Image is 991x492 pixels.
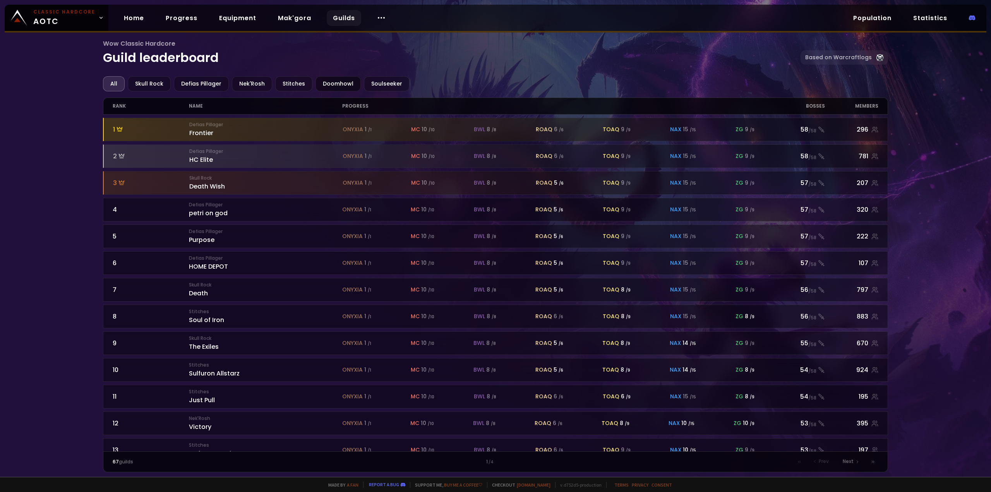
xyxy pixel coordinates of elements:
div: 54 [764,392,825,401]
div: 8 [621,366,630,374]
div: 883 [825,312,879,321]
div: 8 [487,152,496,160]
div: 8 [621,286,631,294]
div: 10 [421,232,434,240]
small: / 9 [750,207,754,213]
small: / 9 [750,261,754,266]
small: / 6 [559,207,563,213]
div: 1 [365,152,372,160]
small: / 8 [492,180,496,186]
a: 4Defias Pillagerpetri on godonyxia 1 /1mc 10 /10bwl 8 /8roaq 5 /6toaq 9 /9nax 15 /15zg 9 /957/58320 [103,198,888,221]
div: 1 [364,232,371,240]
div: 8 [487,179,496,187]
div: Just Pull [189,388,342,405]
div: 8 [487,125,496,134]
span: roaq [536,179,552,187]
span: roaq [535,339,552,347]
div: 58 [764,151,825,161]
div: 9 [745,125,754,134]
div: 15 [683,286,696,294]
div: 6 [554,125,564,134]
div: 15 [683,259,696,267]
a: 9Skull RockThe Exilesonyxia 1 /1mc 10 /10bwl 8 /8roaq 5 /6toaq 8 /9nax 14 /15zg 9 /955/58670 [103,331,888,355]
small: / 10 [428,261,434,266]
div: 1 [364,366,371,374]
div: 8 [487,259,496,267]
span: mc [411,339,420,347]
small: Defias Pillager [189,228,342,235]
small: Skull Rock [189,175,343,182]
small: Defias Pillager [189,121,343,128]
small: / 8 [492,261,496,266]
div: Death [189,281,342,298]
a: 8StitchesSoul of Irononyxia 1 /1mc 10 /10bwl 8 /8roaq 6 /6toaq 8 /9nax 15 /15zg 8 /956/58883 [103,305,888,328]
div: 2 [113,151,190,161]
small: / 15 [690,154,696,159]
span: zg [736,125,743,134]
div: 57 [764,231,825,241]
div: 14 [682,366,696,374]
div: 10 [422,179,435,187]
div: 1 [113,125,190,134]
div: 57 [764,178,825,188]
small: / 15 [690,367,696,373]
div: 15 [683,232,696,240]
small: / 58 [808,261,816,268]
span: bwl [474,259,485,267]
div: 8 [487,232,496,240]
small: / 58 [808,341,816,348]
div: 7 [113,285,189,295]
small: / 58 [808,234,816,241]
div: 670 [825,338,879,348]
div: 207 [825,178,878,188]
small: / 10 [428,287,434,293]
small: / 58 [808,368,816,375]
small: / 1 [368,261,371,266]
small: / 8 [492,207,496,213]
small: / 9 [626,154,631,159]
span: onyxia [342,366,363,374]
small: / 9 [750,234,754,240]
div: 58 [764,125,825,134]
small: / 10 [428,367,434,373]
div: 9 [621,232,631,240]
small: / 10 [429,127,435,133]
small: / 9 [626,180,631,186]
div: 15 [683,206,696,214]
span: nax [670,152,681,160]
small: / 58 [808,314,816,321]
div: 9 [745,179,754,187]
span: nax [670,179,681,187]
a: Home [118,10,150,26]
a: Mak'gora [272,10,317,26]
small: / 15 [690,341,696,346]
small: / 9 [626,367,630,373]
small: / 58 [808,207,816,214]
div: 5 [554,232,563,240]
small: / 6 [559,154,564,159]
small: / 1 [368,287,371,293]
div: 9 [621,259,631,267]
span: mc [411,179,420,187]
small: / 15 [690,127,696,133]
small: / 8 [491,341,496,346]
small: Defias Pillager [189,255,342,262]
span: nax [670,366,681,374]
span: mc [411,206,420,214]
small: / 15 [690,207,696,213]
small: / 9 [626,234,631,240]
span: bwl [473,339,485,347]
div: 1 [364,312,371,321]
div: 5 [554,259,563,267]
div: 9 [745,259,754,267]
div: 14 [682,339,696,347]
small: / 1 [368,367,371,373]
small: / 6 [559,341,563,346]
small: / 9 [626,207,631,213]
div: 10 [421,286,434,294]
small: / 8 [492,287,496,293]
div: 1 [364,286,371,294]
small: / 10 [428,234,434,240]
div: HC Elite [189,148,343,165]
small: Defias Pillager [189,201,342,208]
